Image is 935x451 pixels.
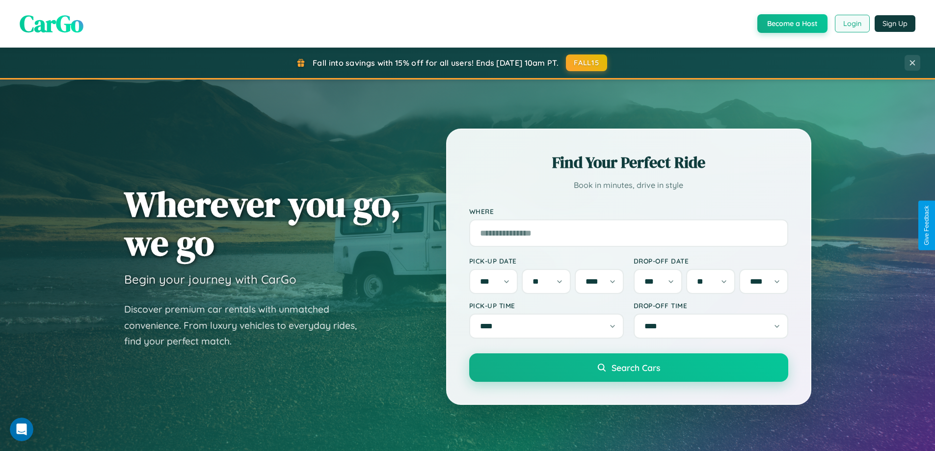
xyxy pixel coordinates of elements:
button: Sign Up [875,15,915,32]
div: Give Feedback [923,206,930,245]
span: Search Cars [612,362,660,373]
p: Discover premium car rentals with unmatched convenience. From luxury vehicles to everyday rides, ... [124,301,370,349]
h3: Begin your journey with CarGo [124,272,296,287]
button: Search Cars [469,353,788,382]
span: CarGo [20,7,83,40]
button: FALL15 [566,54,607,71]
span: Fall into savings with 15% off for all users! Ends [DATE] 10am PT. [313,58,559,68]
p: Book in minutes, drive in style [469,178,788,192]
label: Pick-up Date [469,257,624,265]
label: Where [469,207,788,215]
iframe: Intercom live chat [10,418,33,441]
h2: Find Your Perfect Ride [469,152,788,173]
h1: Wherever you go, we go [124,185,401,262]
button: Become a Host [757,14,828,33]
label: Pick-up Time [469,301,624,310]
button: Login [835,15,870,32]
label: Drop-off Date [634,257,788,265]
label: Drop-off Time [634,301,788,310]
